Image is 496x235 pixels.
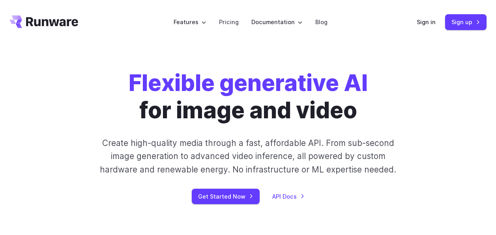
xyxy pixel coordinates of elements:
[315,17,328,27] a: Blog
[129,70,368,124] h1: for image and video
[129,69,368,97] strong: Flexible generative AI
[445,14,487,30] a: Sign up
[174,17,206,27] label: Features
[9,15,78,28] a: Go to /
[192,189,260,204] a: Get Started Now
[417,17,436,27] a: Sign in
[251,17,303,27] label: Documentation
[272,192,305,201] a: API Docs
[95,136,401,176] p: Create high-quality media through a fast, affordable API. From sub-second image generation to adv...
[219,17,239,27] a: Pricing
